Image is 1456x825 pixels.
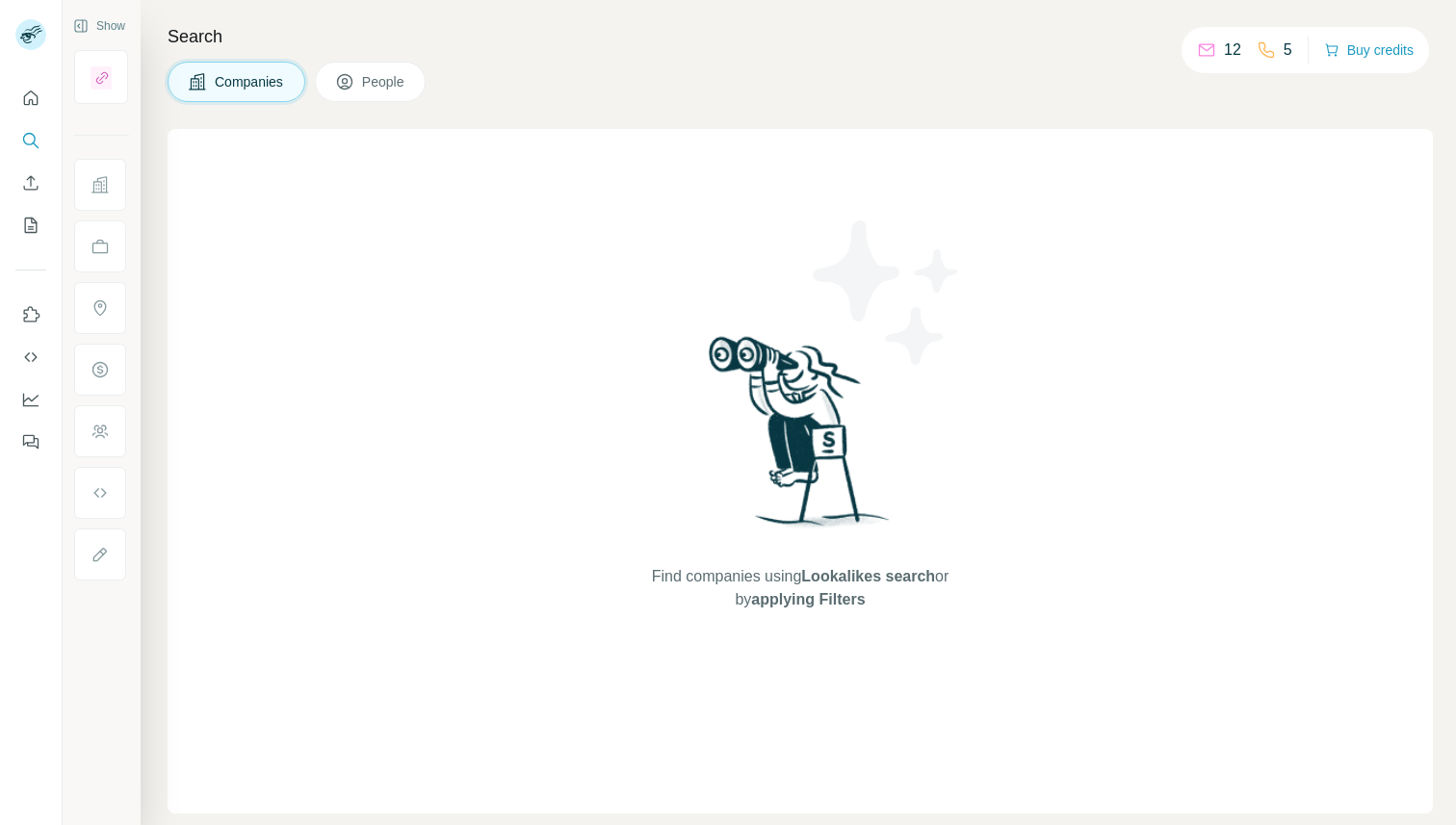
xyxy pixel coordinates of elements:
[362,72,406,91] span: People
[1224,39,1241,62] p: 12
[700,331,900,546] img: Surfe Illustration - Woman searching with binoculars
[15,81,46,116] button: Quick start
[800,206,974,379] img: Surfe Illustration - Stars
[15,382,46,417] button: Dashboard
[215,72,285,91] span: Companies
[801,568,935,584] span: Lookalikes search
[1324,37,1414,64] button: Buy credits
[646,565,954,611] span: Find companies using or by
[1284,39,1292,62] p: 5
[60,12,139,40] button: Show
[15,123,46,158] button: Search
[15,340,46,374] button: Use Surfe API
[15,425,46,459] button: Feedback
[15,166,46,200] button: Enrich CSV
[15,208,46,243] button: My lists
[15,297,46,332] button: Use Surfe on LinkedIn
[751,591,865,607] span: applying Filters
[168,23,1433,50] h4: Search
